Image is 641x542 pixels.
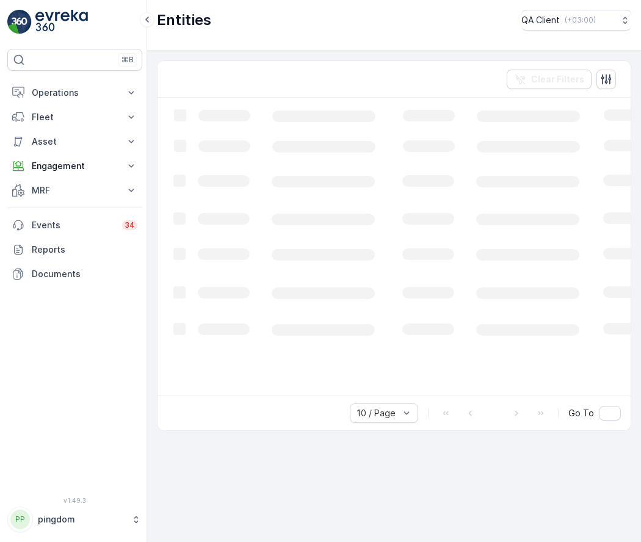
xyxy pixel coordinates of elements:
[7,154,142,178] button: Engagement
[32,160,118,172] p: Engagement
[507,70,592,89] button: Clear Filters
[32,268,137,280] p: Documents
[32,184,118,197] p: MRF
[32,219,115,231] p: Events
[7,237,142,262] a: Reports
[565,15,596,25] p: ( +03:00 )
[7,178,142,203] button: MRF
[568,407,594,419] span: Go To
[157,10,211,30] p: Entities
[7,262,142,286] a: Documents
[32,111,118,123] p: Fleet
[7,10,32,34] img: logo
[32,244,137,256] p: Reports
[521,10,631,31] button: QA Client(+03:00)
[521,14,560,26] p: QA Client
[531,73,584,85] p: Clear Filters
[121,55,134,65] p: ⌘B
[7,507,142,532] button: PPpingdom
[125,220,135,230] p: 34
[7,213,142,237] a: Events34
[7,81,142,105] button: Operations
[7,497,142,504] span: v 1.49.3
[7,129,142,154] button: Asset
[10,510,30,529] div: PP
[35,10,88,34] img: logo_light-DOdMpM7g.png
[32,135,118,148] p: Asset
[32,87,118,99] p: Operations
[38,513,125,526] p: pingdom
[7,105,142,129] button: Fleet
